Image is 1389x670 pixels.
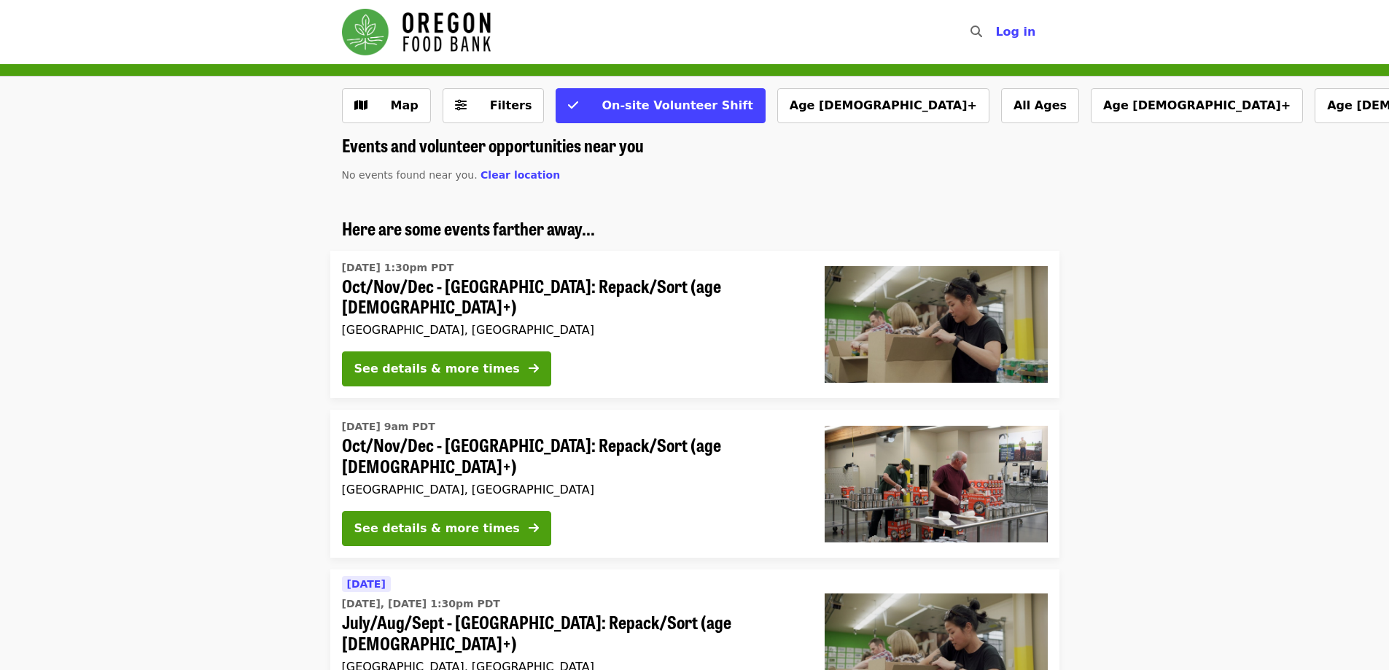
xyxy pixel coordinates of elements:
span: Events and volunteer opportunities near you [342,132,644,157]
div: [GEOGRAPHIC_DATA], [GEOGRAPHIC_DATA] [342,323,801,337]
button: Age [DEMOGRAPHIC_DATA]+ [1091,88,1303,123]
button: See details & more times [342,511,551,546]
span: No events found near you. [342,169,478,181]
span: Clear location [480,169,560,181]
span: [DATE] [347,578,386,590]
img: Oct/Nov/Dec - Portland: Repack/Sort (age 16+) organized by Oregon Food Bank [825,426,1048,542]
input: Search [991,15,1003,50]
button: Age [DEMOGRAPHIC_DATA]+ [777,88,989,123]
a: See details for "Oct/Nov/Dec - Portland: Repack/Sort (age 16+)" [330,410,1059,558]
span: Here are some events farther away... [342,215,595,241]
button: Filters (0 selected) [443,88,545,123]
div: [GEOGRAPHIC_DATA], [GEOGRAPHIC_DATA] [342,483,801,496]
time: [DATE] 9am PDT [342,419,435,435]
i: arrow-right icon [529,362,539,375]
button: On-site Volunteer Shift [556,88,765,123]
span: Filters [490,98,532,112]
button: Show map view [342,88,431,123]
span: Oct/Nov/Dec - [GEOGRAPHIC_DATA]: Repack/Sort (age [DEMOGRAPHIC_DATA]+) [342,435,801,477]
time: [DATE] 1:30pm PDT [342,260,454,276]
img: Oct/Nov/Dec - Portland: Repack/Sort (age 8+) organized by Oregon Food Bank [825,266,1048,383]
i: check icon [568,98,578,112]
i: sliders-h icon [455,98,467,112]
button: See details & more times [342,351,551,386]
button: All Ages [1001,88,1079,123]
time: [DATE], [DATE] 1:30pm PDT [342,596,500,612]
button: Clear location [480,168,560,183]
button: Log in [984,17,1047,47]
i: map icon [354,98,367,112]
i: search icon [970,25,982,39]
span: Map [391,98,419,112]
div: See details & more times [354,520,520,537]
div: See details & more times [354,360,520,378]
span: July/Aug/Sept - [GEOGRAPHIC_DATA]: Repack/Sort (age [DEMOGRAPHIC_DATA]+) [342,612,801,654]
i: arrow-right icon [529,521,539,535]
a: See details for "Oct/Nov/Dec - Portland: Repack/Sort (age 8+)" [330,251,1059,399]
span: Log in [995,25,1035,39]
span: Oct/Nov/Dec - [GEOGRAPHIC_DATA]: Repack/Sort (age [DEMOGRAPHIC_DATA]+) [342,276,801,318]
img: Oregon Food Bank - Home [342,9,491,55]
span: On-site Volunteer Shift [602,98,752,112]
